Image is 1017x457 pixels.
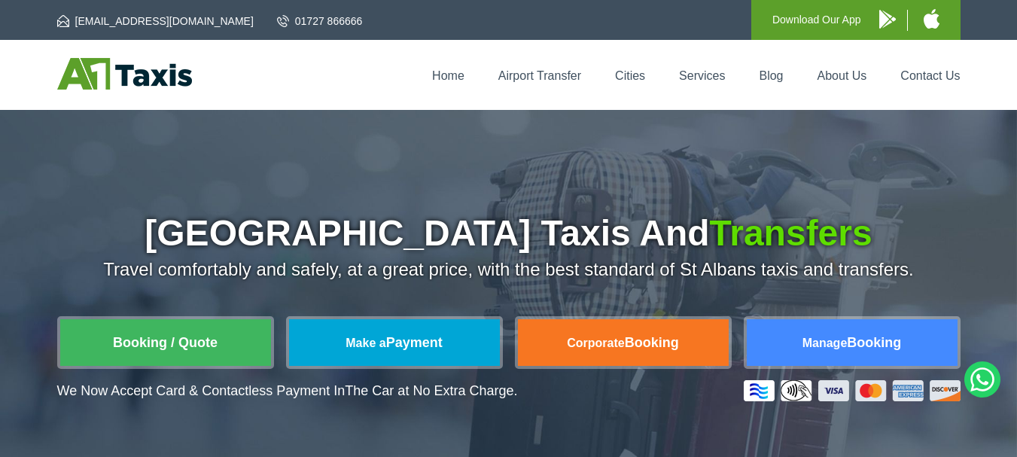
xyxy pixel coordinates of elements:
h1: [GEOGRAPHIC_DATA] Taxis And [57,215,961,251]
p: We Now Accept Card & Contactless Payment In [57,383,518,399]
span: The Car at No Extra Charge. [345,383,517,398]
span: Corporate [567,337,624,349]
img: Credit And Debit Cards [744,380,961,401]
a: About Us [818,69,867,82]
a: CorporateBooking [518,319,729,366]
a: Contact Us [900,69,960,82]
span: Transfers [710,213,872,253]
img: A1 Taxis St Albans LTD [57,58,192,90]
a: Cities [615,69,645,82]
a: 01727 866666 [277,14,363,29]
a: Services [679,69,725,82]
a: Booking / Quote [60,319,271,366]
a: [EMAIL_ADDRESS][DOMAIN_NAME] [57,14,254,29]
a: Home [432,69,464,82]
span: Make a [346,337,385,349]
p: Download Our App [772,11,861,29]
a: Make aPayment [289,319,500,366]
a: ManageBooking [747,319,958,366]
a: Blog [759,69,783,82]
p: Travel comfortably and safely, at a great price, with the best standard of St Albans taxis and tr... [57,259,961,280]
a: Airport Transfer [498,69,581,82]
span: Manage [802,337,848,349]
img: A1 Taxis Android App [879,10,896,29]
img: A1 Taxis iPhone App [924,9,939,29]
